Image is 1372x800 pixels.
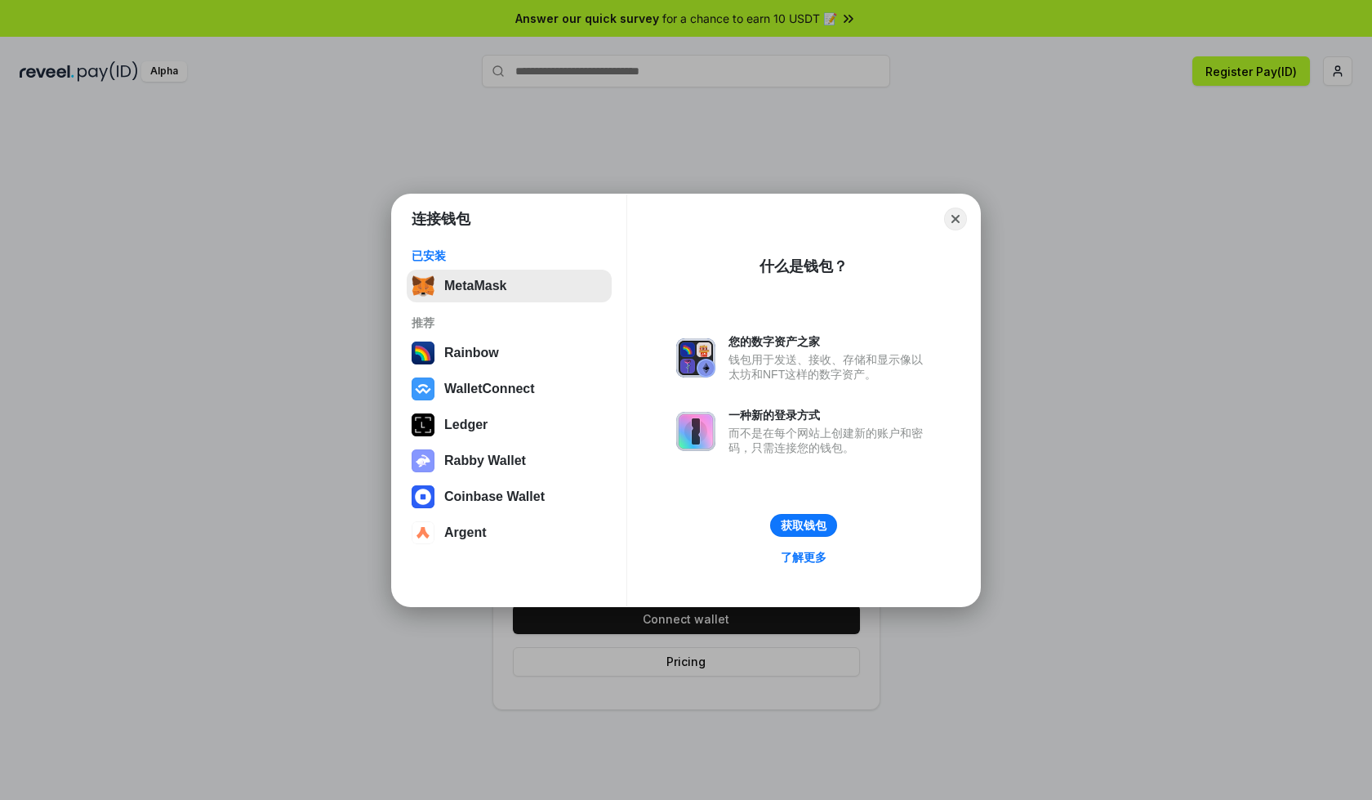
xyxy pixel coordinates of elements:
[759,257,848,276] div: 什么是钱包？
[770,514,837,537] button: 获取钱包
[728,408,931,422] div: 一种新的登录方式
[781,550,826,565] div: 了解更多
[412,413,434,436] img: svg+xml,%3Csvg%20xmlns%3D%22http%3A%2F%2Fwww.w3.org%2F2000%2Fsvg%22%20width%3D%2228%22%20height%3...
[407,409,612,441] button: Ledger
[444,279,506,293] div: MetaMask
[728,334,931,349] div: 您的数字资产之家
[412,378,434,400] img: svg+xml,%3Csvg%20width%3D%2228%22%20height%3D%2228%22%20viewBox%3D%220%200%2028%2028%22%20fill%3D...
[781,518,826,533] div: 获取钱包
[407,480,612,513] button: Coinbase Wallet
[407,373,612,405] button: WalletConnect
[412,315,607,330] div: 推荐
[407,445,612,477] button: Rabby Wallet
[412,209,470,229] h1: 连接钱包
[407,337,612,369] button: Rainbow
[444,525,487,540] div: Argent
[944,208,967,230] button: Close
[728,426,931,455] div: 而不是在每个网站上创建新的账户和密码，只需连接您的钱包。
[407,516,612,549] button: Argent
[444,346,499,360] div: Rainbow
[412,521,434,544] img: svg+xml,%3Csvg%20width%3D%2228%22%20height%3D%2228%22%20viewBox%3D%220%200%2028%2028%22%20fill%3D...
[444,418,488,432] div: Ledger
[444,382,535,396] div: WalletConnect
[444,454,526,468] div: Rabby Wallet
[412,275,434,297] img: svg+xml,%3Csvg%20fill%3D%22none%22%20height%3D%2233%22%20viewBox%3D%220%200%2035%2033%22%20width%...
[412,248,607,263] div: 已安装
[412,449,434,472] img: svg+xml,%3Csvg%20xmlns%3D%22http%3A%2F%2Fwww.w3.org%2F2000%2Fsvg%22%20fill%3D%22none%22%20viewBox...
[444,489,545,504] div: Coinbase Wallet
[676,412,715,451] img: svg+xml,%3Csvg%20xmlns%3D%22http%3A%2F%2Fwww.w3.org%2F2000%2Fsvg%22%20fill%3D%22none%22%20viewBox...
[407,270,612,302] button: MetaMask
[412,485,434,508] img: svg+xml,%3Csvg%20width%3D%2228%22%20height%3D%2228%22%20viewBox%3D%220%200%2028%2028%22%20fill%3D...
[412,342,434,364] img: svg+xml,%3Csvg%20width%3D%22120%22%20height%3D%22120%22%20viewBox%3D%220%200%20120%20120%22%20fil...
[728,352,931,382] div: 钱包用于发送、接收、存储和显示像以太坊和NFT这样的数字资产。
[771,547,836,568] a: 了解更多
[676,338,715,378] img: svg+xml,%3Csvg%20xmlns%3D%22http%3A%2F%2Fwww.w3.org%2F2000%2Fsvg%22%20fill%3D%22none%22%20viewBox...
